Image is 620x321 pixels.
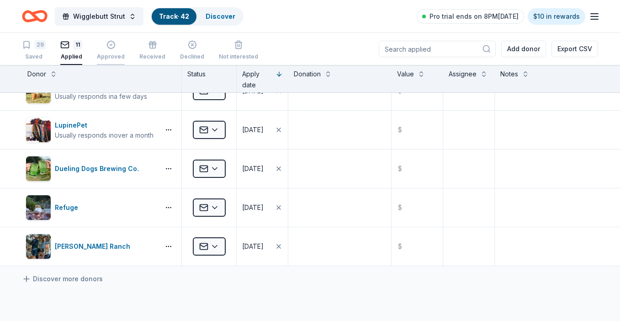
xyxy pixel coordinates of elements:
[73,11,125,22] span: Wigglebutt Strut
[219,37,258,65] button: Not interested
[206,12,235,20] a: Discover
[242,69,272,91] div: Apply date
[237,111,288,149] button: [DATE]
[26,118,51,142] img: Image for LupinePet
[151,7,244,26] button: Track· 42Discover
[528,8,585,25] a: $10 in rewards
[55,92,147,101] div: Usually responds in a few days
[27,69,46,80] div: Donor
[35,40,46,49] div: 29
[242,202,264,213] div: [DATE]
[449,69,477,80] div: Assignee
[397,69,414,80] div: Value
[26,195,51,220] img: Image for Refuge
[55,241,134,252] div: [PERSON_NAME] Ranch
[22,37,46,65] button: 29Saved
[22,53,46,60] div: Saved
[237,188,288,227] button: [DATE]
[242,163,264,174] div: [DATE]
[26,156,156,182] button: Image for Dueling Dogs Brewing Co.Dueling Dogs Brewing Co.
[501,41,546,57] button: Add donor
[97,53,125,60] div: Approved
[55,163,143,174] div: Dueling Dogs Brewing Co.
[417,9,524,24] a: Pro trial ends on 8PM[DATE]
[73,40,82,49] div: 11
[139,53,165,60] div: Received
[55,120,154,131] div: LupinePet
[294,69,321,80] div: Donation
[159,12,189,20] a: Track· 42
[22,5,48,27] a: Home
[551,41,598,57] button: Export CSV
[55,7,143,26] button: Wigglebutt Strut
[379,41,496,57] input: Search applied
[242,241,264,252] div: [DATE]
[242,124,264,135] div: [DATE]
[97,37,125,65] button: Approved
[500,69,518,80] div: Notes
[26,234,51,259] img: Image for Kimes Ranch
[26,156,51,181] img: Image for Dueling Dogs Brewing Co.
[237,150,288,188] button: [DATE]
[60,37,82,65] button: 11Applied
[219,53,258,60] div: Not interested
[237,227,288,266] button: [DATE]
[26,195,156,220] button: Image for RefugeRefuge
[60,53,82,60] div: Applied
[139,37,165,65] button: Received
[55,131,154,140] div: Usually responds in over a month
[429,11,519,22] span: Pro trial ends on 8PM[DATE]
[26,234,156,259] button: Image for Kimes Ranch[PERSON_NAME] Ranch
[55,202,82,213] div: Refuge
[182,65,237,92] div: Status
[180,37,204,65] button: Declined
[180,48,204,55] div: Declined
[22,273,103,284] a: Discover more donors
[26,117,156,143] button: Image for LupinePetLupinePetUsually responds inover a month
